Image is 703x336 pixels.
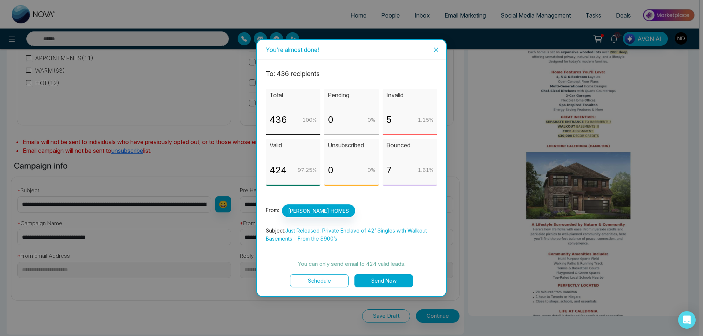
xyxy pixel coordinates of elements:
[426,40,446,60] button: Close
[433,47,439,53] span: close
[266,204,437,217] p: From:
[328,163,334,177] p: 0
[269,113,287,127] p: 436
[269,91,317,100] p: Total
[328,91,375,100] p: Pending
[302,116,317,124] p: 100 %
[368,116,375,124] p: 0 %
[328,113,334,127] p: 0
[266,69,437,79] p: To: 436 recipient s
[282,204,355,217] span: [PERSON_NAME] HOMES
[368,166,375,174] p: 0 %
[266,227,427,242] span: Just Released: Private Enclave of 42’ Singles with Walkout Basements – From the $900’s
[269,163,287,177] p: 424
[386,91,434,100] p: Invalid
[678,311,696,329] div: Open Intercom Messenger
[418,116,434,124] p: 1.15 %
[298,166,317,174] p: 97.25 %
[266,260,437,268] p: You can only send email to 424 valid leads.
[266,46,437,54] div: You're almost done!
[290,274,349,287] button: Schedule
[354,274,413,287] button: Send Now
[386,141,434,150] p: Bounced
[266,227,437,243] p: Subject:
[386,163,392,177] p: 7
[418,166,434,174] p: 1.61 %
[269,141,317,150] p: Valid
[386,113,392,127] p: 5
[328,141,375,150] p: Unsubscribed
